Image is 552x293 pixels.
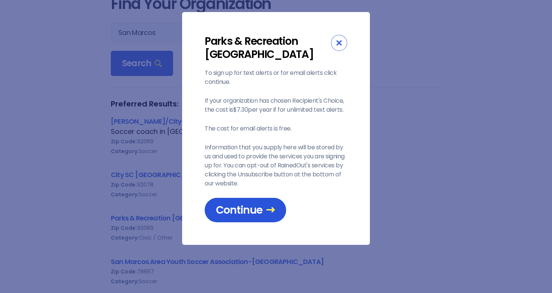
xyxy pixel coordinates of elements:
div: Parks & Recreation [GEOGRAPHIC_DATA] [205,35,331,61]
span: Continue [216,203,275,217]
p: To sign up for text alerts or for email alerts click continue. [205,68,347,87]
p: Information that you supply here will be stored by us and used to provide the services you are si... [205,143,347,188]
p: If your organization has chosen Recipient's Choice, the cost is $7.30 per year if for unlimited t... [205,96,347,114]
p: The cost for email alerts is free. [205,124,347,133]
div: Close [331,35,347,51]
